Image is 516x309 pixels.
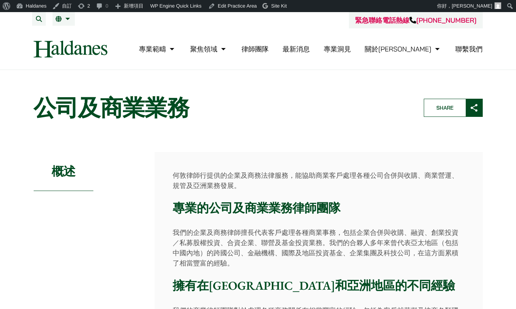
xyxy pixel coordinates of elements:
span: [PERSON_NAME] [452,3,492,9]
a: 專業範疇 [139,45,176,53]
button: Search [32,12,46,26]
h3: 專業的公司及商業業務律師團隊 [173,201,465,215]
span: Site Kit [271,3,287,9]
a: 聯繫我們 [456,45,483,53]
span: Share [424,99,466,116]
button: Share [424,99,483,117]
p: 我們的企業及商務律師擅長代表客戶處理各種商業事務，包括企業合併與收購、融資、創業投資／私募股權投資、合資企業、聯營及基金投資業務。我們的合夥人多年來曾代表亞太地區（包括中國內地）的跨國公司、金融... [173,227,465,268]
a: 緊急聯絡電話熱線[PHONE_NUMBER] [355,16,476,25]
a: 最新消息 [282,45,310,53]
a: 聚焦領域 [190,45,228,53]
a: 繁 [56,16,72,22]
a: 關於何敦 [365,45,442,53]
a: 律師團隊 [242,45,269,53]
p: 何敦律師行提供的企業及商務法律服務，能協助商業客戶處理各種公司合併與收購、商業營運、規管及亞洲業務發展。 [173,170,465,191]
h1: 公司及商業業務 [34,94,411,121]
img: Logo of Haldanes [34,40,107,57]
h3: 擁有在[GEOGRAPHIC_DATA]和亞洲地區的不同經驗 [173,278,465,293]
h2: 概述 [34,152,94,191]
a: 專業洞見 [324,45,351,53]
